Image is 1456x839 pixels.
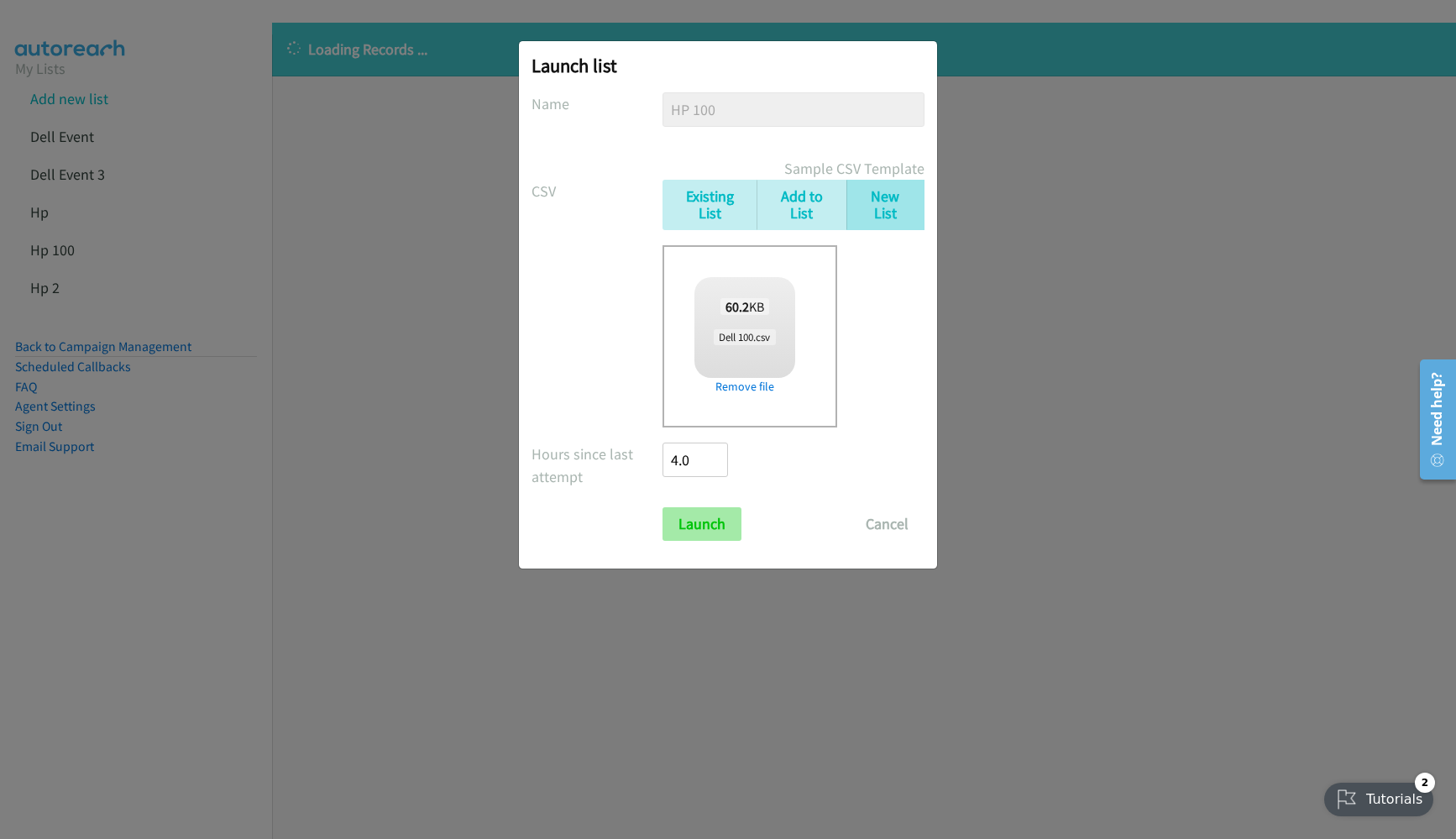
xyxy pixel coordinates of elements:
a: Remove file [694,378,795,396]
input: Launch [663,507,741,541]
strong: 60.2 [725,298,749,315]
button: Cancel [850,507,924,541]
a: Sample CSV Template [784,157,924,180]
label: Hours since last attempt [532,443,663,488]
span: KB [720,298,770,315]
a: Existing List [663,180,757,231]
iframe: Resource Center [1407,353,1456,486]
iframe: Checklist [1314,766,1443,826]
span: Dell 100.csv [714,329,775,345]
label: Name [532,92,663,115]
a: New List [846,180,924,231]
h2: Launch list [532,54,924,77]
label: CSV [532,180,663,202]
a: Add to List [757,180,846,231]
